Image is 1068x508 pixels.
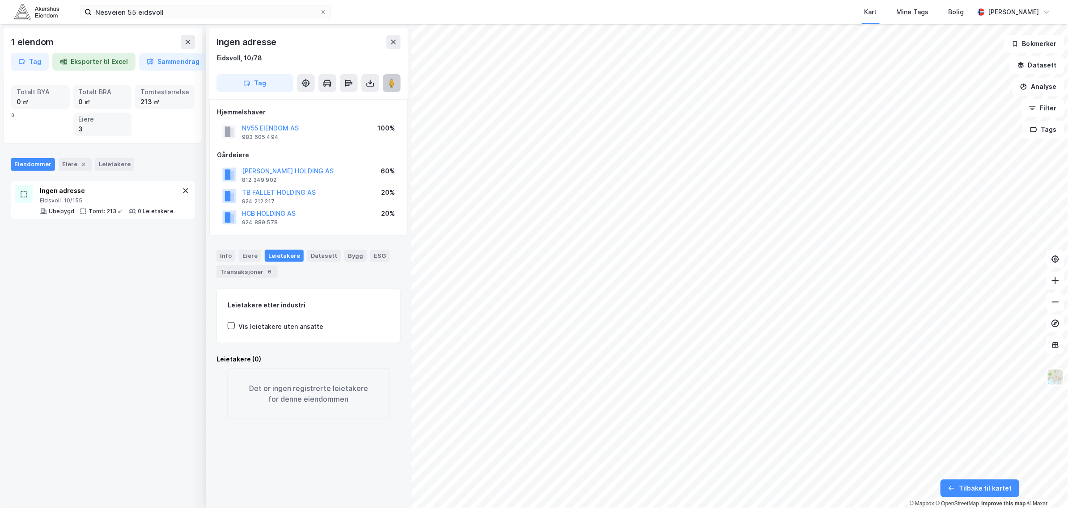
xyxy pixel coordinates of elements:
div: Info [216,250,235,261]
div: Ingen adresse [40,185,174,196]
div: Kart [865,7,877,17]
div: Leietakere [95,158,134,171]
div: Bygg [344,250,367,261]
img: akershus-eiendom-logo.9091f326c980b4bce74ccdd9f866810c.svg [14,4,59,20]
div: Bolig [949,7,964,17]
div: 924 889 578 [242,219,278,226]
div: 0 ㎡ [17,97,64,107]
div: 100% [377,123,395,134]
div: 3 [79,160,88,169]
div: Datasett [307,250,341,261]
button: Eksporter til Excel [52,53,136,71]
button: Tag [11,53,49,71]
div: Det er ingen registrerte leietakere for denne eiendommen [227,368,390,419]
div: Tomtestørrelse [140,87,189,97]
div: 6 [265,267,274,276]
button: Tags [1023,121,1064,139]
div: Totalt BRA [79,87,127,97]
div: Vis leietakere uten ansatte [238,321,323,332]
div: Eiere [79,114,127,124]
div: Transaksjoner [216,265,278,278]
div: 20% [381,187,395,198]
div: Kontrollprogram for chat [1023,465,1068,508]
div: 924 212 217 [242,198,275,205]
div: 983 605 494 [242,134,279,141]
div: [PERSON_NAME] [988,7,1039,17]
button: Filter [1021,99,1064,117]
div: 3 [79,124,127,134]
div: Gårdeiere [217,150,400,160]
div: Eiere [239,250,261,261]
div: 0 Leietakere [138,208,174,215]
div: Eiendommer [11,158,55,171]
div: Leietakere [265,250,304,261]
input: Søk på adresse, matrikkel, gårdeiere, leietakere eller personer [92,5,320,19]
div: Eidsvoll, 10/78 [216,53,262,63]
button: Sammendrag [139,53,207,71]
img: Z [1047,369,1064,386]
div: 0 ㎡ [79,97,127,107]
a: Mapbox [910,500,934,507]
div: Ingen adresse [216,35,278,49]
div: Hjemmelshaver [217,107,400,118]
button: Bokmerker [1004,35,1064,53]
div: 213 ㎡ [140,97,189,107]
button: Tilbake til kartet [941,479,1020,497]
button: Tag [216,74,293,92]
div: Leietakere etter industri [228,300,390,311]
a: OpenStreetMap [936,500,979,507]
button: Analyse [1013,78,1064,96]
div: 1 eiendom [11,35,55,49]
div: 60% [381,166,395,176]
div: Totalt BYA [17,87,64,97]
div: Eidsvoll, 10/155 [40,197,174,204]
div: 0 [11,85,195,136]
div: Tomt: 213 ㎡ [89,208,123,215]
div: Ubebygd [49,208,74,215]
iframe: Chat Widget [1023,465,1068,508]
a: Improve this map [982,500,1026,507]
div: 812 349 902 [242,176,276,184]
div: Mine Tags [897,7,929,17]
button: Datasett [1010,56,1064,74]
div: ESG [370,250,390,261]
div: 20% [381,208,395,219]
div: Leietakere (0) [216,354,401,365]
div: Eiere [59,158,92,171]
